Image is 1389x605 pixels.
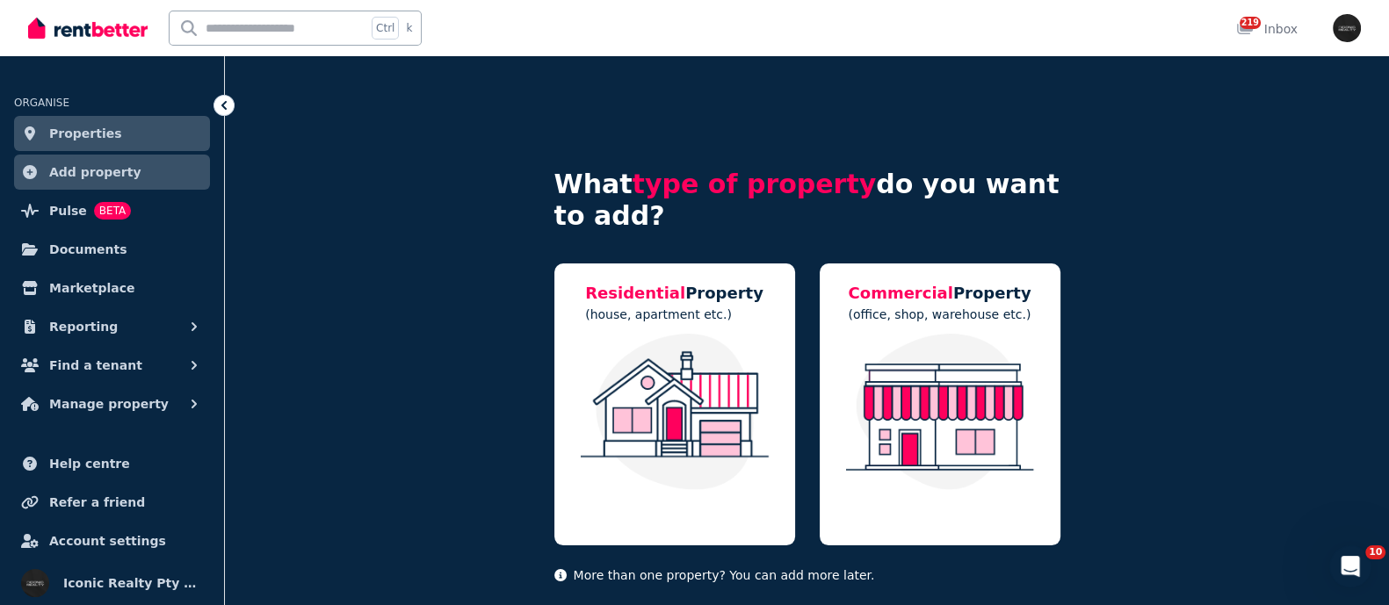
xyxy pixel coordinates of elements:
[1365,545,1385,559] span: 10
[848,306,1031,323] p: (office, shop, warehouse etc.)
[49,453,130,474] span: Help centre
[406,21,412,35] span: k
[63,573,203,594] span: Iconic Realty Pty Ltd
[1236,20,1298,38] div: Inbox
[14,309,210,344] button: Reporting
[14,97,69,109] span: ORGANISE
[1240,17,1261,29] span: 219
[49,200,87,221] span: Pulse
[837,334,1043,490] img: Commercial Property
[633,169,877,199] span: type of property
[94,202,131,220] span: BETA
[14,523,210,558] a: Account settings
[49,277,134,299] span: Marketplace
[848,284,952,302] span: Commercial
[372,17,399,40] span: Ctrl
[585,306,763,323] p: (house, apartment etc.)
[14,386,210,421] button: Manage property
[1333,14,1361,42] img: Iconic Realty Pty Ltd
[49,162,141,183] span: Add property
[49,123,122,144] span: Properties
[585,281,763,306] h5: Property
[14,232,210,267] a: Documents
[554,566,1060,584] p: More than one property? You can add more later.
[49,530,166,551] span: Account settings
[49,355,142,376] span: Find a tenant
[1329,545,1371,587] iframe: Intercom live chat
[572,334,778,490] img: Residential Property
[585,284,685,302] span: Residential
[14,485,210,520] a: Refer a friend
[49,393,169,414] span: Manage property
[14,446,210,481] a: Help centre
[14,193,210,228] a: PulseBETA
[49,316,118,337] span: Reporting
[14,116,210,151] a: Properties
[14,270,210,306] a: Marketplace
[14,348,210,383] button: Find a tenant
[28,15,148,41] img: RentBetter
[21,569,49,597] img: Iconic Realty Pty Ltd
[49,239,127,260] span: Documents
[14,155,210,190] a: Add property
[49,492,145,513] span: Refer a friend
[554,169,1060,232] h4: What do you want to add?
[848,281,1031,306] h5: Property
